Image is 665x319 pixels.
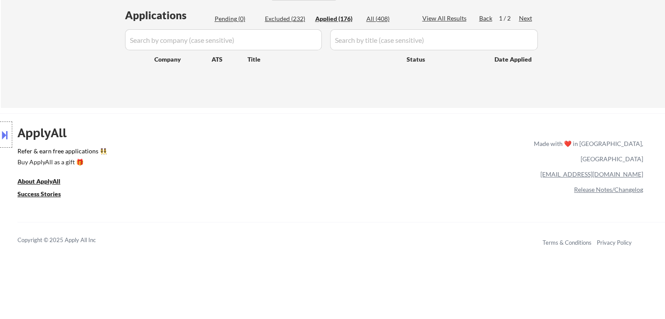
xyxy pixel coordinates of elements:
div: ATS [212,55,247,64]
div: Applications [125,10,212,21]
a: Terms & Conditions [543,239,592,246]
div: Pending (0) [215,14,258,23]
div: All (408) [366,14,410,23]
div: Applied (176) [315,14,359,23]
div: Company [154,55,212,64]
div: Date Applied [494,55,533,64]
a: [EMAIL_ADDRESS][DOMAIN_NAME] [540,170,643,178]
div: View All Results [422,14,469,23]
input: Search by title (case sensitive) [330,29,538,50]
div: Status [407,51,482,67]
div: Excluded (232) [265,14,309,23]
div: Title [247,55,398,64]
div: Back [479,14,493,23]
a: Release Notes/Changelog [574,186,643,193]
a: Privacy Policy [597,239,632,246]
div: Next [519,14,533,23]
a: Refer & earn free applications 👯‍♀️ [17,148,351,157]
div: Copyright © 2025 Apply All Inc [17,236,118,245]
div: 1 / 2 [499,14,519,23]
div: Made with ❤️ in [GEOGRAPHIC_DATA], [GEOGRAPHIC_DATA] [530,136,643,166]
input: Search by company (case sensitive) [125,29,322,50]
